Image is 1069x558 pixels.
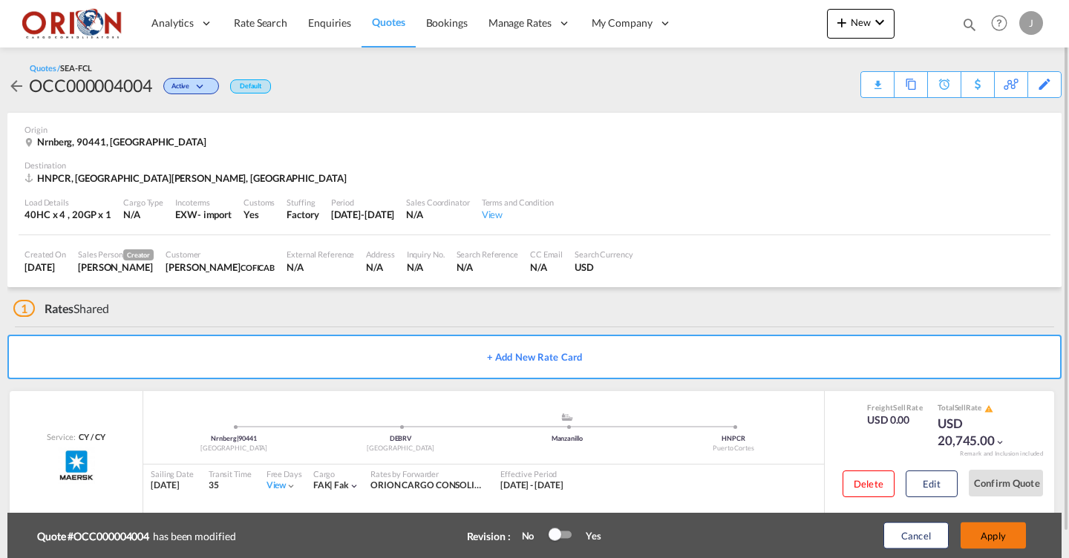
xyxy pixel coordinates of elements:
[995,437,1005,447] md-icon: icon-chevron-down
[243,208,275,221] div: Yes
[7,77,25,95] md-icon: icon-arrow-left
[987,10,1012,36] span: Help
[60,63,91,73] span: SEA-FCL
[152,73,223,97] div: Change Status Here
[349,481,359,491] md-icon: icon-chevron-down
[500,479,563,492] div: 11 Aug 2025 - 30 Sep 2025
[267,479,297,492] div: Viewicon-chevron-down
[24,135,210,148] div: Nrnberg, 90441, Germany
[151,468,194,479] div: Sailing Date
[366,260,394,274] div: N/A
[230,79,271,93] div: Default
[330,479,333,490] span: |
[24,260,66,274] div: 21 Aug 2025
[24,197,111,208] div: Load Details
[843,470,895,497] button: Delete
[938,415,1012,450] div: USD 20,745.00
[24,208,111,221] div: 40HC x 4 , 20GP x 1
[406,208,469,221] div: N/A
[237,434,239,442] span: |
[287,197,318,208] div: Stuffing
[37,525,435,547] div: has been modified
[243,197,275,208] div: Customs
[482,197,554,208] div: Terms and Condition
[287,208,318,221] div: Factory Stuffing
[317,444,483,453] div: [GEOGRAPHIC_DATA]
[151,444,317,453] div: [GEOGRAPHIC_DATA]
[313,479,349,492] div: fak
[22,7,122,40] img: 2c36fa60c4e911ed9fceb5e2556746cc.JPG
[24,171,350,185] div: HNPCR, Puerto Cortes, Americas
[151,16,194,30] span: Analytics
[45,301,74,315] span: Rates
[467,528,511,543] div: Revision :
[867,402,923,413] div: Freight Rate
[407,249,445,260] div: Inquiry No.
[530,249,563,260] div: CC Email
[7,73,29,97] div: icon-arrow-left
[175,208,197,221] div: EXW
[500,479,563,490] span: [DATE] - [DATE]
[514,529,549,542] div: No
[11,480,63,536] iframe: Chat
[370,479,567,490] span: ORION CARGO CONSOLIDATORS S. R. L. DE C. V.
[867,413,923,427] div: USD 0.00
[7,335,1062,379] button: + Add New Rate Card
[238,434,257,442] span: 90441
[286,481,296,491] md-icon: icon-chevron-down
[1019,11,1043,35] div: J
[426,16,468,29] span: Bookings
[24,124,1045,135] div: Origin
[308,16,351,29] span: Enquiries
[482,208,554,221] div: View
[983,403,993,414] button: icon-alert
[163,78,219,94] div: Change Status Here
[869,72,886,85] div: Quote PDF is not available at this time
[317,434,483,444] div: DEBRV
[370,479,486,492] div: ORION CARGO CONSOLIDATORS S. R. L. DE C. V.
[372,16,405,28] span: Quotes
[406,197,469,208] div: Sales Coordinator
[78,260,154,274] div: Juan Lardizabal
[987,10,1019,37] div: Help
[166,260,275,274] div: Daniela Rivera
[37,136,206,148] span: Nrnberg, 90441, [GEOGRAPHIC_DATA]
[241,263,275,272] span: COFICAB
[151,479,194,492] div: [DATE]
[287,260,354,274] div: N/A
[893,403,906,412] span: Sell
[869,74,886,85] md-icon: icon-download
[370,468,486,479] div: Rates by Forwarder
[211,434,238,442] span: Nrnberg
[457,249,518,260] div: Search Reference
[24,160,1045,171] div: Destination
[209,479,252,492] div: 35
[13,300,35,317] span: 1
[123,249,154,260] span: Creator
[171,82,193,96] span: Active
[650,434,817,444] div: HNPCR
[984,404,993,413] md-icon: icon-alert
[575,249,633,260] div: Search Currency
[331,197,395,208] div: Period
[961,16,978,39] div: icon-magnify
[906,470,958,497] button: Edit
[13,301,109,317] div: Shared
[209,468,252,479] div: Transit Time
[267,468,302,479] div: Free Days
[58,447,95,484] img: MAERSK LINE
[175,197,232,208] div: Incoterms
[961,16,978,33] md-icon: icon-magnify
[457,260,518,274] div: N/A
[833,16,889,28] span: New
[29,73,152,97] div: OCC000004004
[331,208,395,221] div: 30 Sep 2025
[123,208,163,221] div: N/A
[530,260,563,274] div: N/A
[969,470,1043,496] button: Confirm Quote
[571,529,601,542] div: Yes
[78,249,154,260] div: Sales Person
[197,208,232,221] div: - import
[37,528,153,543] b: Quote #OCC000004004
